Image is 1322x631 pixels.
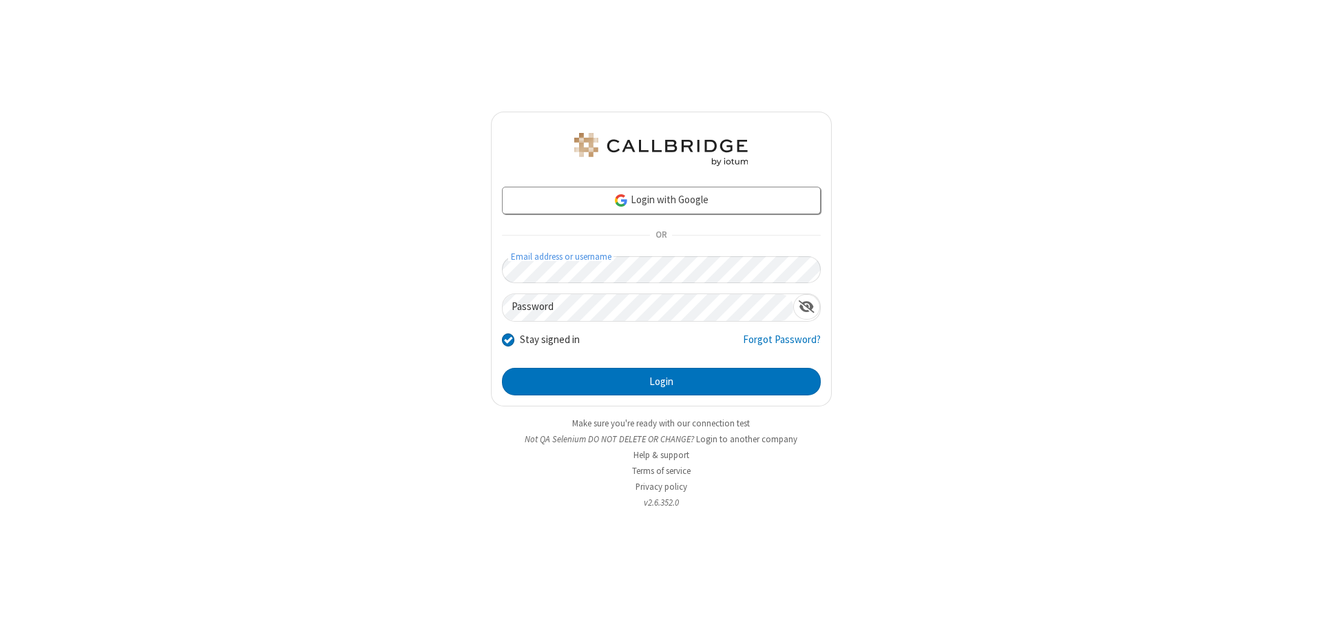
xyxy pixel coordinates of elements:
a: Make sure you're ready with our connection test [572,417,750,429]
label: Stay signed in [520,332,580,348]
a: Privacy policy [636,481,687,493]
button: Login to another company [696,433,797,446]
span: OR [650,226,672,245]
a: Terms of service [632,465,691,477]
div: Show password [793,294,820,320]
a: Login with Google [502,187,821,214]
img: QA Selenium DO NOT DELETE OR CHANGE [571,133,751,166]
li: v2.6.352.0 [491,496,832,509]
a: Help & support [633,449,689,461]
img: google-icon.png [613,193,629,208]
a: Forgot Password? [743,332,821,358]
input: Email address or username [502,256,821,283]
button: Login [502,368,821,395]
input: Password [503,294,793,321]
li: Not QA Selenium DO NOT DELETE OR CHANGE? [491,433,832,446]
